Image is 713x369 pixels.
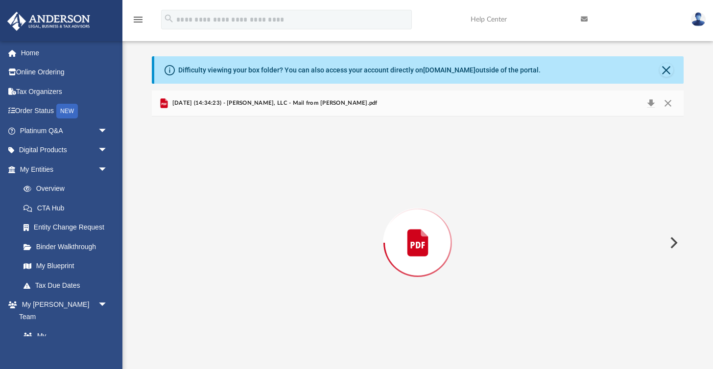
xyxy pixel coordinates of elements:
[423,66,475,74] a: [DOMAIN_NAME]
[178,65,541,75] div: Difficulty viewing your box folder? You can also access your account directly on outside of the p...
[14,276,122,295] a: Tax Due Dates
[691,12,706,26] img: User Pic
[7,63,122,82] a: Online Ordering
[662,229,684,256] button: Next File
[7,82,122,101] a: Tax Organizers
[4,12,93,31] img: Anderson Advisors Platinum Portal
[660,63,673,77] button: Close
[132,14,144,25] i: menu
[7,43,122,63] a: Home
[7,101,122,121] a: Order StatusNEW
[14,218,122,237] a: Entity Change Request
[152,91,683,369] div: Preview
[7,160,122,179] a: My Entitiesarrow_drop_down
[14,198,122,218] a: CTA Hub
[98,140,118,161] span: arrow_drop_down
[98,295,118,315] span: arrow_drop_down
[7,140,122,160] a: Digital Productsarrow_drop_down
[132,19,144,25] a: menu
[14,256,118,276] a: My Blueprint
[7,295,118,326] a: My [PERSON_NAME] Teamarrow_drop_down
[164,13,174,24] i: search
[98,160,118,180] span: arrow_drop_down
[642,96,660,110] button: Download
[98,121,118,141] span: arrow_drop_down
[7,121,122,140] a: Platinum Q&Aarrow_drop_down
[659,96,677,110] button: Close
[56,104,78,118] div: NEW
[14,179,122,199] a: Overview
[14,237,122,256] a: Binder Walkthrough
[170,99,377,108] span: [DATE] (14:34:23) - [PERSON_NAME], LLC - Mail from [PERSON_NAME].pdf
